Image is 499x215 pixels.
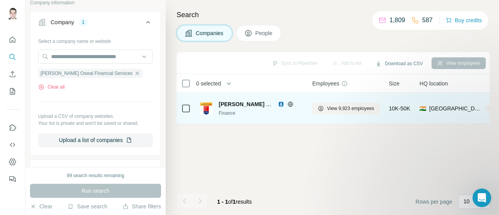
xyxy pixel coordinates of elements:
button: Upload a list of companies [38,133,153,147]
button: Company1 [30,13,161,35]
button: Use Surfe on LinkedIn [6,121,19,135]
div: Finance [219,110,303,117]
iframe: Intercom live chat [472,188,491,207]
span: View 9,923 employees [327,105,374,112]
span: of [228,199,233,205]
span: HQ location [419,80,448,87]
button: Clear all [38,84,65,91]
button: Quick start [6,33,19,47]
span: 1 - 1 [217,199,228,205]
span: Size [389,80,400,87]
span: Companies [196,29,224,37]
button: Share filters [122,203,161,210]
span: People [255,29,273,37]
span: Employees [312,80,339,87]
button: Clear [30,203,52,210]
p: 1,809 [389,16,405,25]
h4: Search [177,9,490,20]
button: Enrich CSV [6,67,19,81]
button: Download as CSV [370,58,428,69]
span: [PERSON_NAME] Oswal Financial Services [219,101,331,107]
span: [GEOGRAPHIC_DATA], [GEOGRAPHIC_DATA] [429,105,483,112]
div: 1 [79,19,88,26]
p: Upload a CSV of company websites. [38,113,153,120]
p: 587 [422,16,433,25]
span: 0 selected [196,80,221,87]
div: + 2 [486,105,497,112]
button: View 9,923 employees [312,103,380,114]
div: Company [51,18,74,26]
img: Avatar [6,8,19,20]
span: 🇮🇳 [419,105,426,112]
p: 10 [464,197,470,205]
button: Buy credits [446,15,482,26]
button: My lists [6,84,19,98]
p: Your list is private and won't be saved or shared. [38,120,153,127]
div: 99 search results remaining [67,172,124,179]
img: Logo of Motilal Oswal Financial Services [200,102,212,115]
button: Save search [67,203,107,210]
span: 1 [233,199,236,205]
button: Dashboard [6,155,19,169]
span: results [217,199,252,205]
button: Search [6,50,19,64]
button: Use Surfe API [6,138,19,152]
div: Industry [51,167,70,174]
img: LinkedIn logo [278,101,284,107]
span: 10K-50K [389,105,410,112]
button: Industry [30,161,161,180]
div: Select a company name or website [38,35,153,45]
button: Feedback [6,172,19,186]
span: Rows per page [416,198,452,206]
span: [PERSON_NAME] Oswal Financial Services [41,70,133,77]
